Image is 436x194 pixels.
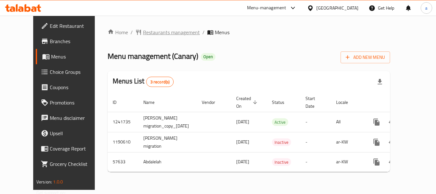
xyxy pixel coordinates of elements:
[369,154,384,170] button: more
[305,95,323,110] span: Start Date
[108,112,138,132] td: 1241735
[113,76,174,87] h2: Menus List
[236,138,249,146] span: [DATE]
[50,99,101,106] span: Promotions
[201,54,215,59] span: Open
[108,93,435,172] table: enhanced table
[131,28,133,36] li: /
[108,132,138,152] td: 1190610
[272,139,291,146] span: Inactive
[300,132,331,152] td: -
[53,178,63,186] span: 1.0.0
[331,132,364,152] td: ar-KW
[331,152,364,172] td: ar-KW
[425,4,427,12] span: a
[272,98,293,106] span: Status
[138,152,197,172] td: Abdalelah
[364,93,435,112] th: Actions
[336,98,356,106] span: Locale
[147,79,174,85] span: 3 record(s)
[36,95,106,110] a: Promotions
[36,178,52,186] span: Version:
[202,98,223,106] span: Vendor
[108,152,138,172] td: 57633
[369,135,384,150] button: more
[50,160,101,168] span: Grocery Checklist
[215,28,229,36] span: Menus
[202,28,205,36] li: /
[247,4,286,12] div: Menu-management
[272,159,291,166] span: Inactive
[143,98,163,106] span: Name
[108,28,128,36] a: Home
[372,74,387,89] div: Export file
[146,77,174,87] div: Total records count
[36,64,106,80] a: Choice Groups
[108,49,198,63] span: Menu management ( Canary )
[36,141,106,156] a: Coverage Report
[50,83,101,91] span: Coupons
[138,112,197,132] td: [PERSON_NAME] migration_copy_[DATE]
[341,51,390,63] button: Add New Menu
[36,126,106,141] a: Upsell
[36,80,106,95] a: Coupons
[236,118,249,126] span: [DATE]
[50,37,101,45] span: Branches
[138,132,197,152] td: [PERSON_NAME] migration
[369,114,384,130] button: more
[50,22,101,30] span: Edit Restaurant
[113,98,125,106] span: ID
[50,145,101,152] span: Coverage Report
[50,129,101,137] span: Upsell
[272,119,288,126] span: Active
[36,49,106,64] a: Menus
[50,68,101,76] span: Choice Groups
[51,53,101,60] span: Menus
[36,18,106,34] a: Edit Restaurant
[300,152,331,172] td: -
[50,114,101,122] span: Menu disclaimer
[346,53,385,61] span: Add New Menu
[108,28,390,36] nav: breadcrumb
[36,34,106,49] a: Branches
[384,114,400,130] button: Change Status
[331,112,364,132] td: All
[36,110,106,126] a: Menu disclaimer
[36,156,106,172] a: Grocery Checklist
[300,112,331,132] td: -
[236,158,249,166] span: [DATE]
[143,28,200,36] span: Restaurants management
[384,135,400,150] button: Change Status
[201,53,215,61] div: Open
[135,28,200,36] a: Restaurants management
[384,154,400,170] button: Change Status
[316,4,358,12] div: [GEOGRAPHIC_DATA]
[236,95,259,110] span: Created On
